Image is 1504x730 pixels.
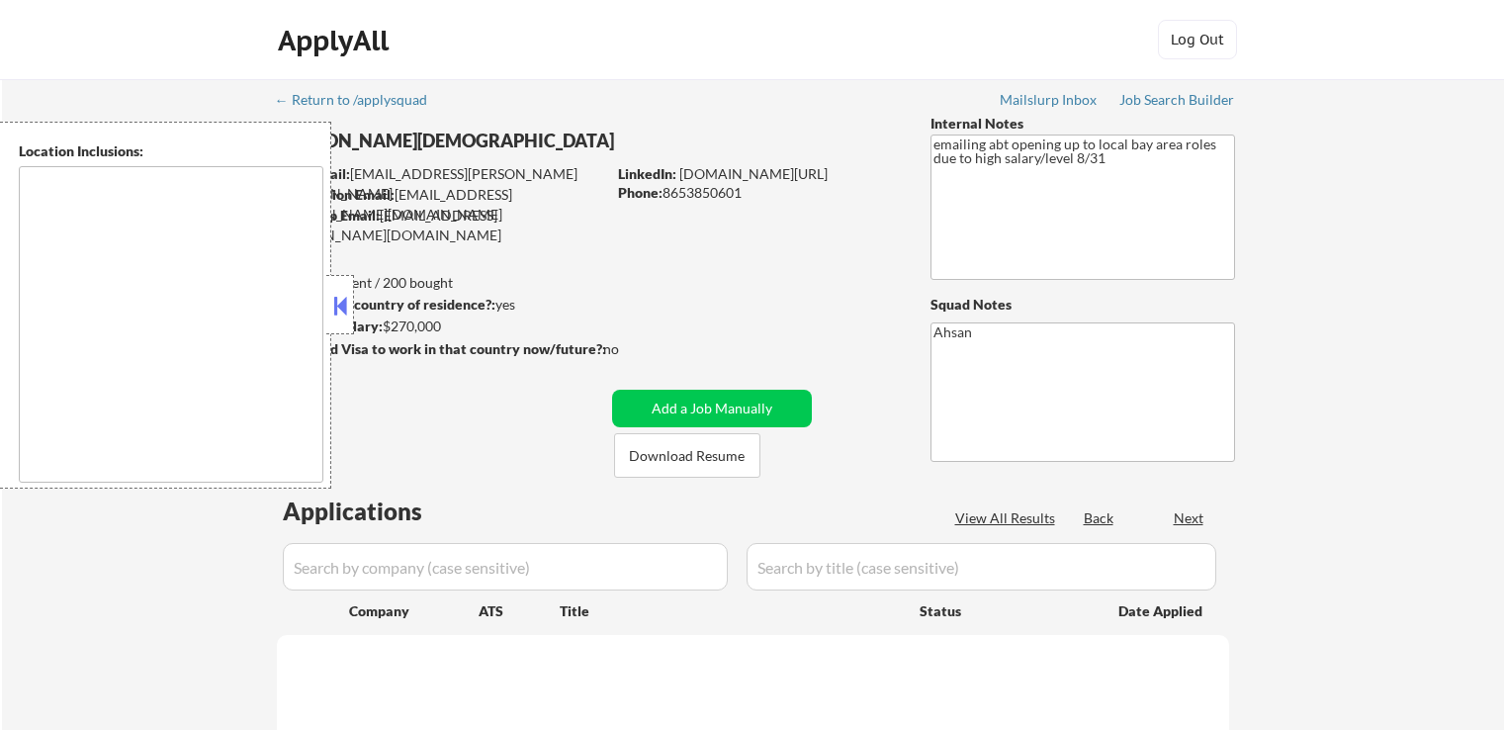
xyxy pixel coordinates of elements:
div: [EMAIL_ADDRESS][PERSON_NAME][DOMAIN_NAME] [278,185,605,224]
div: Back [1084,508,1115,528]
div: [PERSON_NAME][DEMOGRAPHIC_DATA] [277,129,683,153]
strong: Can work in country of residence?: [276,296,495,313]
div: Company [349,601,479,621]
div: Title [560,601,901,621]
div: Date Applied [1118,601,1205,621]
div: Applications [283,500,479,523]
div: 21 sent / 200 bought [276,273,605,293]
div: 8653850601 [618,183,898,203]
div: Location Inclusions: [19,141,323,161]
button: Download Resume [614,433,760,478]
div: $270,000 [276,317,605,336]
a: ← Return to /applysquad [275,92,446,112]
div: ApplyAll [278,24,395,57]
input: Search by title (case sensitive) [747,543,1216,591]
div: Squad Notes [930,295,1235,315]
div: Mailslurp Inbox [1000,93,1099,107]
div: Job Search Builder [1119,93,1235,107]
div: ATS [479,601,560,621]
div: [EMAIL_ADDRESS][PERSON_NAME][DOMAIN_NAME] [277,206,605,244]
div: Next [1174,508,1205,528]
div: yes [276,295,599,315]
div: ← Return to /applysquad [275,93,446,107]
div: View All Results [955,508,1061,528]
div: [EMAIL_ADDRESS][PERSON_NAME][DOMAIN_NAME] [278,164,605,203]
strong: Will need Visa to work in that country now/future?: [277,340,606,357]
a: [DOMAIN_NAME][URL] [679,165,828,182]
button: Add a Job Manually [612,390,812,427]
div: no [603,339,660,359]
strong: Phone: [618,184,663,201]
button: Log Out [1158,20,1237,59]
input: Search by company (case sensitive) [283,543,728,591]
div: Internal Notes [930,114,1235,134]
div: Status [920,593,1090,628]
strong: LinkedIn: [618,165,676,182]
a: Mailslurp Inbox [1000,92,1099,112]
